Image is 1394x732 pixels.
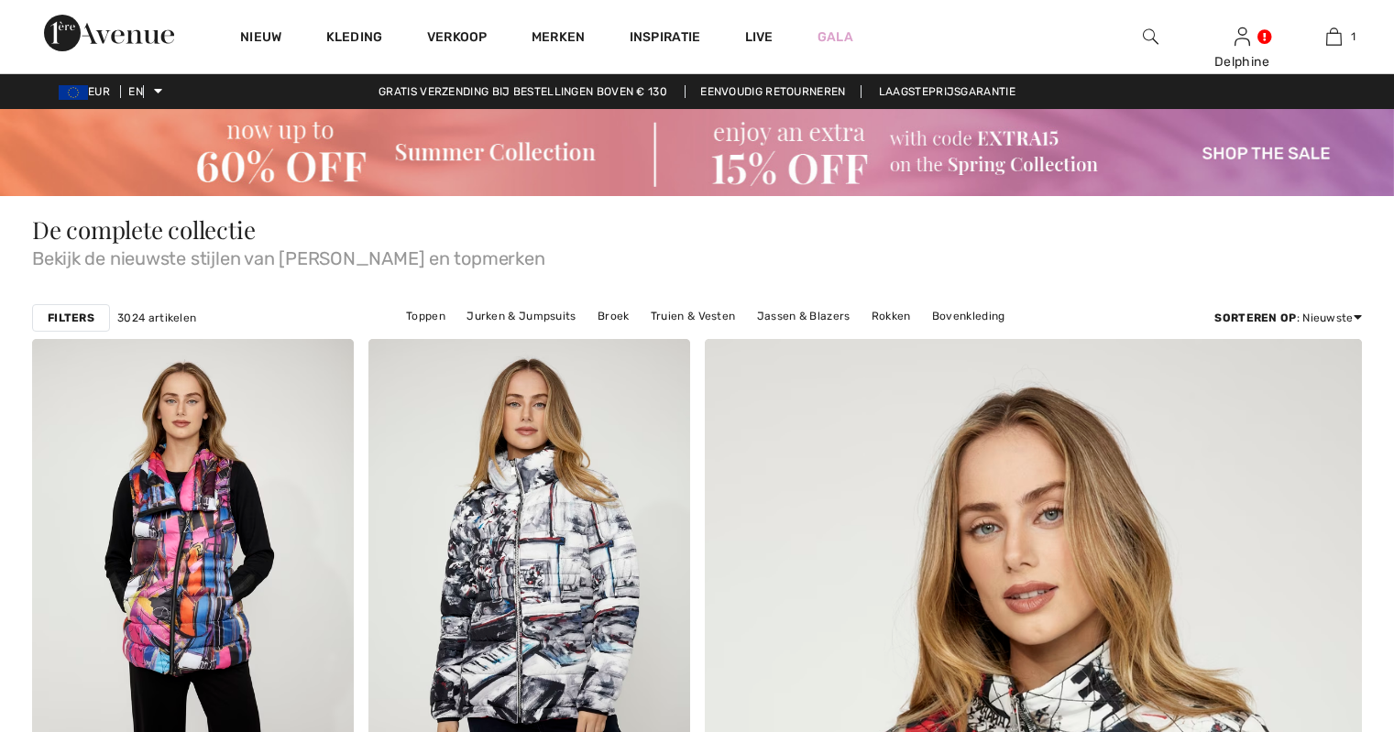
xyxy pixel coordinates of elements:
[757,310,851,322] font: Jassen & Blazers
[748,304,860,328] a: Jassen & Blazers
[326,29,383,45] font: Kleding
[700,85,845,98] font: Eenvoudig retourneren
[59,85,88,100] img: Euro
[745,27,774,47] a: Live
[588,304,639,328] a: Broek
[642,304,745,328] a: Truien & Vesten
[862,304,920,328] a: Rokken
[397,304,455,328] a: Toppen
[466,310,576,322] font: Jurken & Jumpsuits
[923,304,1015,328] a: Bovenkleding
[1289,26,1378,48] a: 1
[457,304,585,328] a: Jurken & Jumpsuits
[1326,26,1342,48] img: Mijn tas
[1143,26,1158,48] img: zoek op de website
[128,85,143,98] font: EN
[44,15,174,51] img: 1ère Avenue
[1297,311,1354,324] font: : Nieuwste
[240,29,282,49] a: Nieuw
[1351,30,1356,43] font: 1
[427,29,488,49] a: Verkoop
[88,85,110,98] font: EUR
[1214,54,1269,70] font: Delphine
[872,310,911,322] font: Rokken
[1235,27,1250,45] a: Aanmelden
[1214,311,1296,324] font: Sorteren op
[32,213,255,246] font: De complete collectie
[117,311,196,324] font: 3024 artikelen
[818,29,853,45] font: Gala
[48,311,94,324] font: Filters
[240,29,282,45] font: Nieuw
[326,29,383,49] a: Kleding
[745,29,774,45] font: Live
[598,310,630,322] font: Broek
[651,310,736,322] font: Truien & Vesten
[364,85,682,98] a: Gratis verzending bij bestellingen boven € 130
[932,310,1005,322] font: Bovenkleding
[532,29,586,49] a: Merken
[532,29,586,45] font: Merken
[32,247,544,269] font: Bekijk de nieuwste stijlen van [PERSON_NAME] en topmerken
[818,27,853,47] a: Gala
[630,29,701,45] font: Inspiratie
[427,29,488,45] font: Verkoop
[406,310,445,322] font: Toppen
[879,85,1015,98] font: Laagsteprijsgarantie
[379,85,667,98] font: Gratis verzending bij bestellingen boven € 130
[864,85,1030,98] a: Laagsteprijsgarantie
[685,85,861,98] a: Eenvoudig retourneren
[1235,26,1250,48] img: Mijn gegevens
